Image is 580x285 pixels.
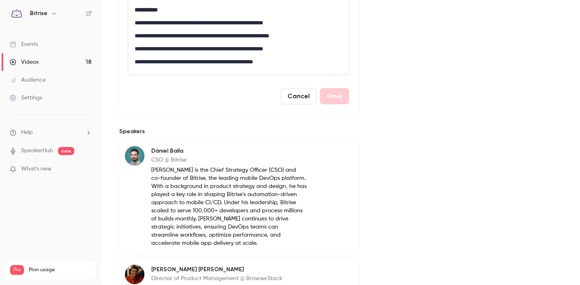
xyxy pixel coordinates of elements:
span: What's new [21,165,52,173]
li: help-dropdown-opener [10,128,92,137]
div: Settings [10,94,42,102]
iframe: Noticeable Trigger [82,166,92,173]
span: Plan usage [29,267,91,273]
img: Dániel Balla [125,146,144,166]
div: Audience [10,76,46,84]
div: Events [10,40,38,48]
h6: Bitrise [30,9,47,17]
button: Cancel [281,88,317,104]
span: Pro [10,265,24,275]
p: [PERSON_NAME] [PERSON_NAME] [151,266,307,274]
p: Director of Product Management @ BrowserStack [151,274,307,283]
div: Dániel BallaDániel BallaCSO @ Bitrise[PERSON_NAME] is the Chief Strategy Officer (CSO) and co-fou... [118,139,359,254]
img: Bitrise [10,7,23,20]
label: Speakers [118,127,359,136]
a: SpeakerHub [21,147,53,155]
img: Akhil Gundawar [125,265,144,284]
div: Videos [10,58,39,66]
p: CSO @ Bitrise [151,156,307,164]
span: new [58,147,74,155]
p: Dániel Balla [151,147,307,155]
span: Help [21,128,33,137]
p: [PERSON_NAME] is the Chief Strategy Officer (CSO) and co-founder of Bitrise, the leading mobile D... [151,166,307,247]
